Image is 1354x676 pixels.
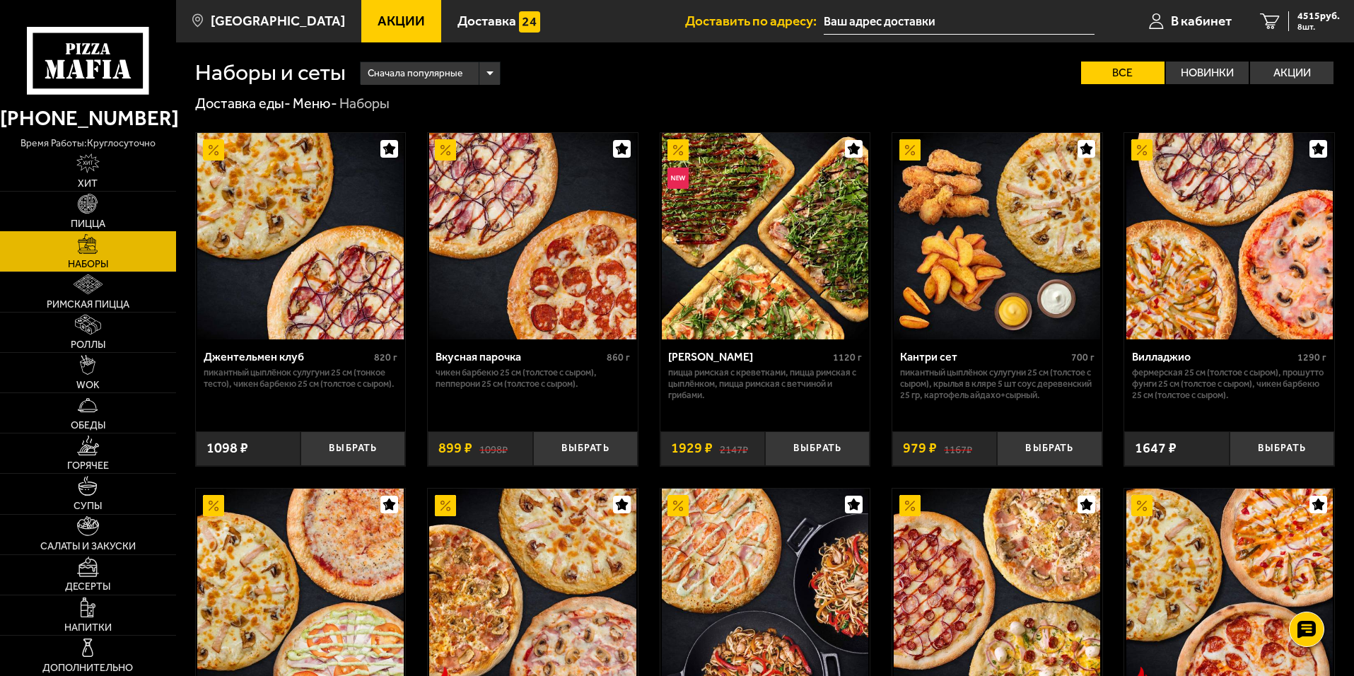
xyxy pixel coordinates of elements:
[67,461,109,471] span: Горячее
[668,350,830,363] div: [PERSON_NAME]
[74,501,102,511] span: Супы
[47,300,129,310] span: Римская пицца
[1250,62,1333,84] label: Акции
[660,133,870,339] a: АкционныйНовинкаМама Миа
[900,367,1095,401] p: Пикантный цыплёнок сулугуни 25 см (толстое с сыром), крылья в кляре 5 шт соус деревенский 25 гр, ...
[457,14,516,28] span: Доставка
[71,340,105,350] span: Роллы
[339,95,390,113] div: Наборы
[1166,62,1249,84] label: Новинки
[671,441,713,455] span: 1929 ₽
[1124,133,1334,339] a: АкционныйВилладжио
[204,367,398,390] p: Пикантный цыплёнок сулугуни 25 см (тонкое тесто), Чикен Барбекю 25 см (толстое с сыром).
[1071,351,1095,363] span: 700 г
[211,14,345,28] span: [GEOGRAPHIC_DATA]
[206,441,248,455] span: 1098 ₽
[40,542,136,552] span: Салаты и закуски
[1297,351,1326,363] span: 1290 г
[293,95,337,112] a: Меню-
[71,219,105,229] span: Пицца
[196,133,406,339] a: АкционныйДжентельмен клуб
[76,380,100,390] span: WOK
[1126,133,1333,339] img: Вилладжио
[519,11,540,33] img: 15daf4d41897b9f0e9f617042186c801.svg
[195,62,346,84] h1: Наборы и сеты
[68,260,108,269] span: Наборы
[428,133,638,339] a: АкционныйВкусная парочка
[374,351,397,363] span: 820 г
[720,441,748,455] s: 2147 ₽
[533,431,638,466] button: Выбрать
[1132,350,1294,363] div: Вилладжио
[667,168,689,189] img: Новинка
[662,133,868,339] img: Мама Миа
[438,441,472,455] span: 899 ₽
[378,14,425,28] span: Акции
[197,133,404,339] img: Джентельмен клуб
[204,350,371,363] div: Джентельмен клуб
[667,139,689,161] img: Акционный
[429,133,636,339] img: Вкусная парочка
[71,421,105,431] span: Обеды
[607,351,630,363] span: 860 г
[765,431,870,466] button: Выбрать
[435,139,456,161] img: Акционный
[833,351,862,363] span: 1120 г
[1171,14,1232,28] span: В кабинет
[1131,139,1152,161] img: Акционный
[685,14,824,28] span: Доставить по адресу:
[195,95,291,112] a: Доставка еды-
[899,495,921,516] img: Акционный
[903,441,937,455] span: 979 ₽
[1131,495,1152,516] img: Акционный
[203,495,224,516] img: Акционный
[479,441,508,455] s: 1098 ₽
[997,431,1102,466] button: Выбрать
[64,623,112,633] span: Напитки
[894,133,1100,339] img: Кантри сет
[1132,367,1326,401] p: Фермерская 25 см (толстое с сыром), Прошутто Фунги 25 см (толстое с сыром), Чикен Барбекю 25 см (...
[668,367,863,401] p: Пицца Римская с креветками, Пицца Римская с цыплёнком, Пицца Римская с ветчиной и грибами.
[436,367,630,390] p: Чикен Барбекю 25 см (толстое с сыром), Пепперони 25 см (толстое с сыром).
[1081,62,1165,84] label: Все
[65,582,110,592] span: Десерты
[824,8,1095,35] input: Ваш адрес доставки
[1135,441,1177,455] span: 1647 ₽
[368,60,462,87] span: Сначала популярные
[1297,23,1340,31] span: 8 шт.
[1230,431,1334,466] button: Выбрать
[78,179,98,189] span: Хит
[899,139,921,161] img: Акционный
[203,139,224,161] img: Акционный
[1297,11,1340,21] span: 4515 руб.
[944,441,972,455] s: 1167 ₽
[892,133,1102,339] a: АкционныйКантри сет
[435,495,456,516] img: Акционный
[900,350,1068,363] div: Кантри сет
[436,350,603,363] div: Вкусная парочка
[300,431,405,466] button: Выбрать
[42,663,133,673] span: Дополнительно
[667,495,689,516] img: Акционный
